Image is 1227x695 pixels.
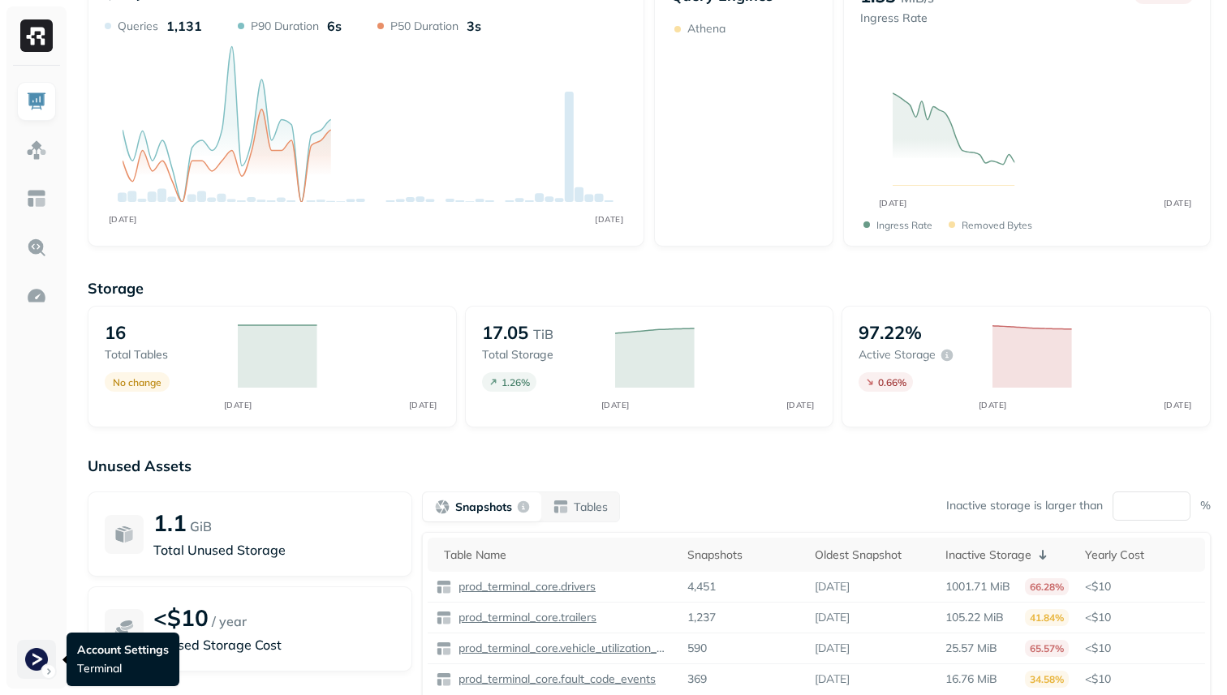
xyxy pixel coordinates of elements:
p: Terminal [77,661,169,676]
p: TiB [533,324,553,344]
p: [DATE] [815,579,850,594]
p: prod_terminal_core.fault_code_events [455,671,656,687]
p: GiB [190,517,212,536]
img: table [436,579,452,595]
div: Table Name [444,545,671,564]
p: <$10 [153,603,209,632]
p: Inactive storage is larger than [946,498,1103,513]
p: 590 [687,641,707,656]
p: 0.66 % [878,376,906,388]
p: <$10 [1085,671,1197,687]
p: 34.58% [1025,671,1069,688]
p: No change [113,376,161,388]
tspan: [DATE] [786,400,815,410]
p: Unused Storage Cost [153,635,395,654]
p: 1.1 [153,508,187,537]
p: Ingress Rate [876,219,932,231]
p: / year [212,611,247,631]
p: Total storage [482,347,599,363]
p: 41.84% [1025,609,1069,626]
img: table [436,671,452,688]
img: Query Explorer [26,237,47,258]
p: 4,451 [687,579,716,594]
p: Inactive Storage [945,547,1031,563]
p: Athena [687,21,725,36]
div: Oldest Snapshot [815,545,929,564]
a: prod_terminal_core.fault_code_events [452,671,656,687]
p: [DATE] [815,671,850,687]
a: prod_terminal_core.vehicle_utilization_day [452,641,671,656]
p: 1001.71 MiB [945,579,1010,594]
img: Assets [26,139,47,161]
p: 105.22 MiB [945,610,1004,625]
div: Yearly Cost [1085,545,1197,564]
p: <$10 [1085,610,1197,625]
p: 65.57% [1025,640,1069,657]
p: <$10 [1085,641,1197,656]
p: Tables [574,500,608,515]
p: 3s [467,18,481,34]
p: 66.28% [1025,578,1069,595]
p: 25.57 MiB [945,641,997,656]
tspan: [DATE] [109,214,137,225]
p: 1.26 % [502,376,530,388]
tspan: [DATE] [601,400,630,410]
img: table [436,641,452,657]
tspan: [DATE] [978,400,1006,410]
p: prod_terminal_core.drivers [455,579,596,594]
p: <$10 [1085,579,1197,594]
img: table [436,610,452,626]
tspan: [DATE] [1163,400,1191,410]
p: Active storage [859,347,936,363]
img: Ryft [20,19,53,52]
tspan: [DATE] [1163,198,1191,208]
p: 97.22% [859,321,922,344]
p: Removed bytes [962,219,1032,231]
div: Snapshots [687,545,799,564]
p: prod_terminal_core.vehicle_utilization_day [455,641,671,656]
p: [DATE] [815,610,850,625]
p: 16.76 MiB [945,671,997,687]
p: P90 Duration [251,19,319,34]
p: Storage [88,279,1211,298]
img: Terminal [25,648,48,671]
p: Queries [118,19,158,34]
tspan: [DATE] [224,400,252,410]
p: Account Settings [77,642,169,658]
p: Snapshots [455,500,512,515]
p: 369 [687,671,707,687]
tspan: [DATE] [595,214,623,225]
tspan: [DATE] [878,198,906,208]
p: prod_terminal_core.trailers [455,610,596,625]
p: 1,131 [166,18,202,34]
p: Ingress Rate [860,11,934,26]
p: Unused Assets [88,457,1211,475]
p: [DATE] [815,641,850,656]
img: Dashboard [26,91,47,112]
p: 1,237 [687,610,716,625]
img: Optimization [26,285,47,307]
p: P50 Duration [390,19,459,34]
p: 16 [105,321,126,344]
p: 17.05 [482,321,528,344]
p: 6s [327,18,342,34]
p: % [1200,498,1211,513]
img: Asset Explorer [26,188,47,209]
p: Total tables [105,347,222,363]
p: Total Unused Storage [153,540,395,560]
tspan: [DATE] [409,400,437,410]
a: prod_terminal_core.trailers [452,610,596,625]
a: prod_terminal_core.drivers [452,579,596,594]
